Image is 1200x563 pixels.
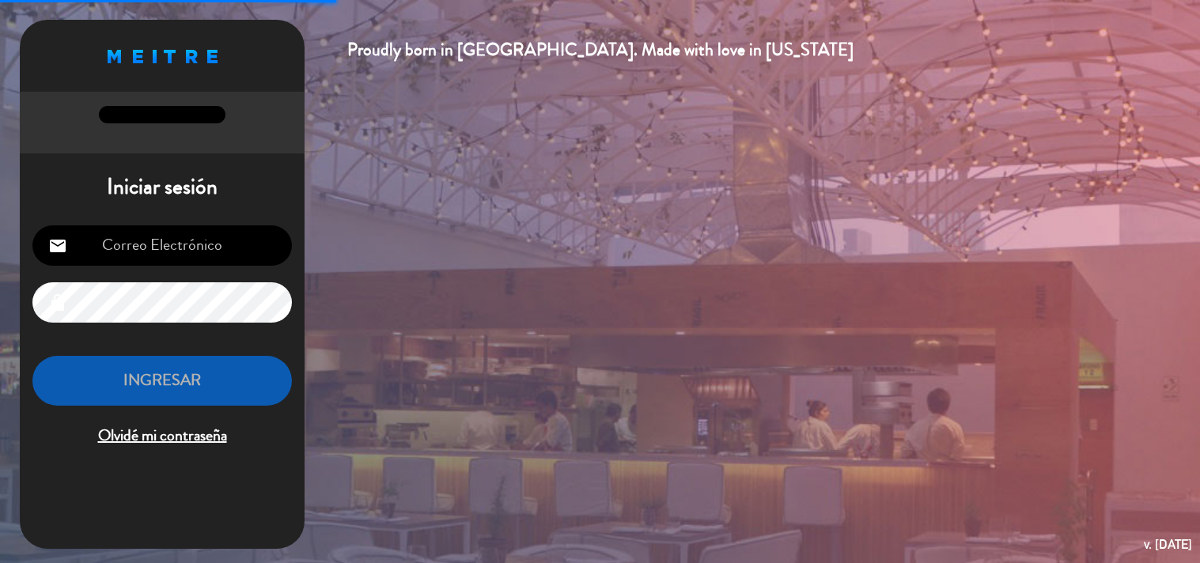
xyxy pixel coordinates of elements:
[1144,534,1192,555] div: v. [DATE]
[20,174,305,201] h1: Iniciar sesión
[32,423,292,449] span: Olvidé mi contraseña
[48,293,67,312] i: lock
[32,225,292,266] input: Correo Electrónico
[32,356,292,406] button: INGRESAR
[48,236,67,255] i: email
